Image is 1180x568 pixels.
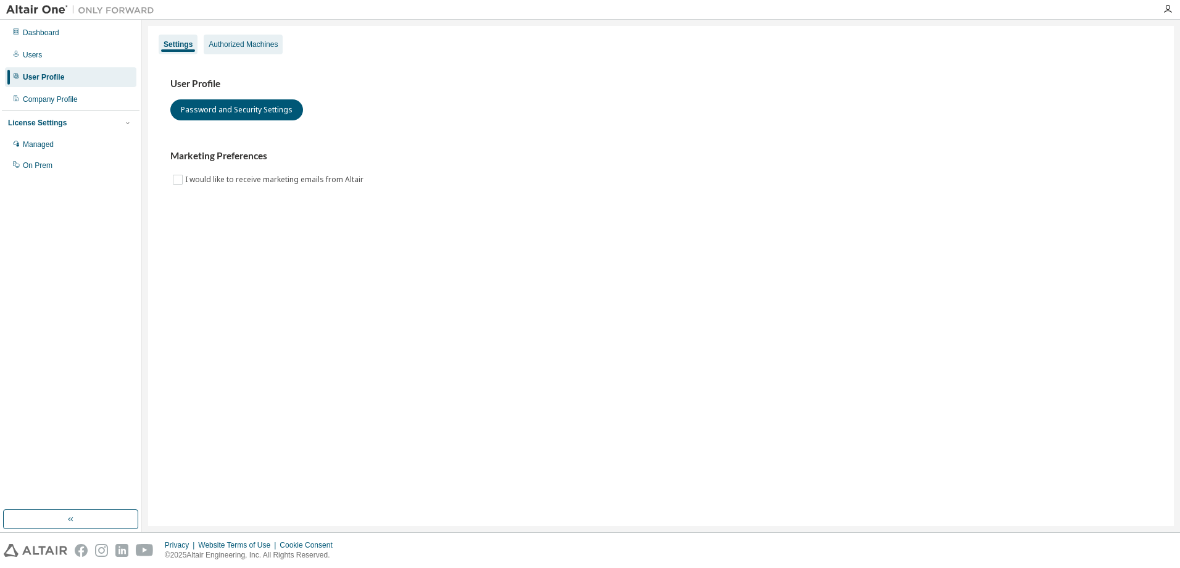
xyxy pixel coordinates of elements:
div: User Profile [23,72,64,82]
p: © 2025 Altair Engineering, Inc. All Rights Reserved. [165,550,340,561]
img: instagram.svg [95,544,108,557]
img: Altair One [6,4,160,16]
div: Dashboard [23,28,59,38]
div: Authorized Machines [209,40,278,49]
label: I would like to receive marketing emails from Altair [185,172,366,187]
img: youtube.svg [136,544,154,557]
button: Password and Security Settings [170,99,303,120]
div: Company Profile [23,94,78,104]
div: Settings [164,40,193,49]
img: linkedin.svg [115,544,128,557]
h3: User Profile [170,78,1152,90]
img: altair_logo.svg [4,544,67,557]
div: Website Terms of Use [198,540,280,550]
div: On Prem [23,161,52,170]
div: Cookie Consent [280,540,339,550]
h3: Marketing Preferences [170,150,1152,162]
img: facebook.svg [75,544,88,557]
div: Privacy [165,540,198,550]
div: Managed [23,140,54,149]
div: License Settings [8,118,67,128]
div: Users [23,50,42,60]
